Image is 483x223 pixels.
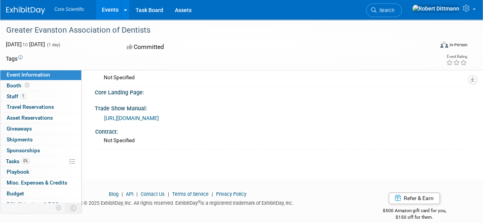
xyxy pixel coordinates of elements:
div: Copyright © 2025 ExhibitDay, Inc. All rights reserved. ExhibitDay is a registered trademark of Ex... [6,198,349,207]
span: ROI, Objectives & ROO [7,201,59,207]
a: Playbook [0,167,81,177]
a: Tasks0% [0,156,81,167]
span: Search [377,7,394,13]
span: | [166,191,171,197]
span: Budget [7,190,24,197]
span: Booth [7,82,31,89]
a: Refer & Earn [389,192,440,204]
span: [DATE] [DATE] [6,41,45,47]
a: Sponsorships [0,145,81,156]
a: Booth [0,80,81,91]
a: Event Information [0,70,81,80]
span: Core Scientific [54,7,84,12]
div: $150 off for them. [361,214,468,221]
a: Shipments [0,134,81,145]
div: Event Rating [446,55,467,59]
sup: ® [198,200,201,204]
span: 0% [21,158,30,164]
span: Tasks [6,158,30,164]
a: Privacy Policy [216,191,246,197]
span: to [22,41,29,47]
img: ExhibitDay [6,7,45,14]
div: Trade Show Manual: [95,103,467,112]
div: Committed [124,40,270,54]
td: Tags [6,55,23,63]
div: Contract: [95,126,464,136]
a: Blog [109,191,119,197]
span: Event Information [7,71,50,78]
a: Budget [0,188,81,199]
img: Format-Inperson.png [440,42,448,48]
a: [URL][DOMAIN_NAME] [104,115,159,121]
div: In-Person [449,42,467,48]
a: API [126,191,133,197]
span: Playbook [7,169,29,175]
a: Staff1 [0,91,81,102]
span: Staff [7,93,26,99]
a: Asset Reservations [0,113,81,123]
div: Not Specified [104,74,461,81]
span: | [210,191,215,197]
div: Not Specified [104,137,461,144]
td: Toggle Event Tabs [66,203,82,213]
a: Terms of Service [172,191,209,197]
div: $500 Amazon gift card for you, [361,202,468,220]
a: Search [366,3,402,17]
span: Booth not reserved yet [23,82,31,88]
span: Misc. Expenses & Credits [7,179,67,186]
span: (1 day) [46,42,60,47]
img: Robert Dittmann [412,4,460,13]
a: Giveaways [0,124,81,134]
div: Event Format [400,40,467,52]
td: Personalize Event Tab Strip [52,203,66,213]
div: Greater Evanston Association of Dentists [3,23,428,37]
div: Core Landing Page: [95,87,467,96]
span: Asset Reservations [7,115,53,121]
span: | [134,191,139,197]
span: Shipments [7,136,33,143]
span: Sponsorships [7,147,40,153]
a: Misc. Expenses & Credits [0,178,81,188]
span: | [120,191,125,197]
span: 1 [20,93,26,99]
a: Travel Reservations [0,102,81,112]
span: Giveaways [7,125,32,132]
a: Contact Us [141,191,165,197]
span: Travel Reservations [7,104,54,110]
a: ROI, Objectives & ROO [0,199,81,210]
